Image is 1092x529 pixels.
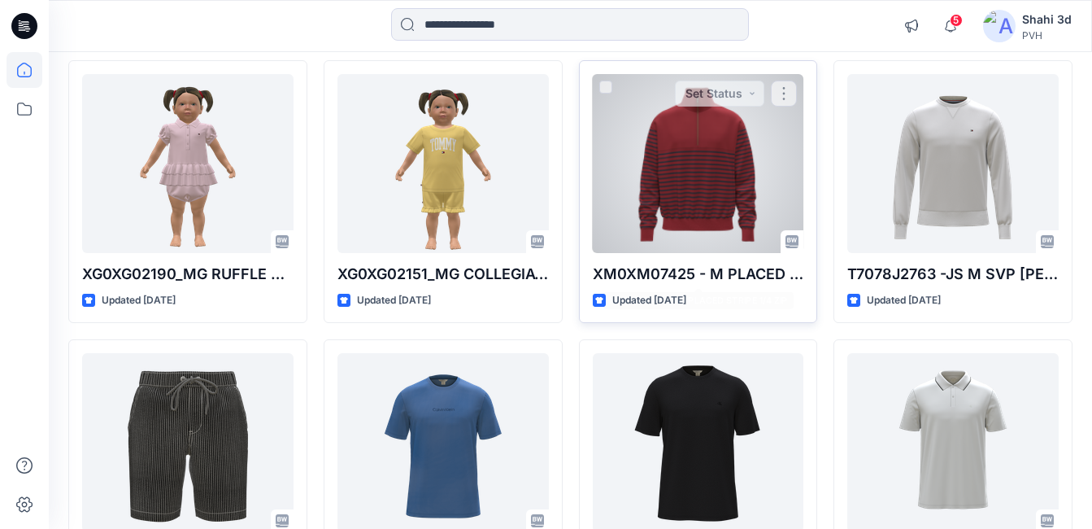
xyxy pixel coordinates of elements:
[593,74,804,253] a: XM0XM07425 - M PLACED STRIPE 1/4 ZIP
[867,292,941,309] p: Updated [DATE]
[612,292,686,309] p: Updated [DATE]
[102,292,176,309] p: Updated [DATE]
[950,14,963,27] span: 5
[337,74,549,253] a: XG0XG02151_MG COLLEGIATE SHORT SET_PROTO_V01
[983,10,1016,42] img: avatar
[847,263,1059,286] p: T7078J2763 -JS M SVP [PERSON_NAME] CREW FRENCH [PERSON_NAME]
[82,74,294,253] a: XG0XG02190_MG RUFFLE POLO DRESS_PROTO_V01
[593,263,804,286] p: XM0XM07425 - M PLACED STRIPE 1/4 ZIP
[337,263,549,286] p: XG0XG02151_MG COLLEGIATE SHORT SET_PROTO_V01
[847,74,1059,253] a: T7078J2763 -JS M SVP MASON CREW FRENCH TERRY
[82,263,294,286] p: XG0XG02190_MG RUFFLE POLO DRESS_PROTO_V01
[357,292,431,309] p: Updated [DATE]
[1022,10,1072,29] div: Shahi 3d
[1022,29,1072,42] div: PVH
